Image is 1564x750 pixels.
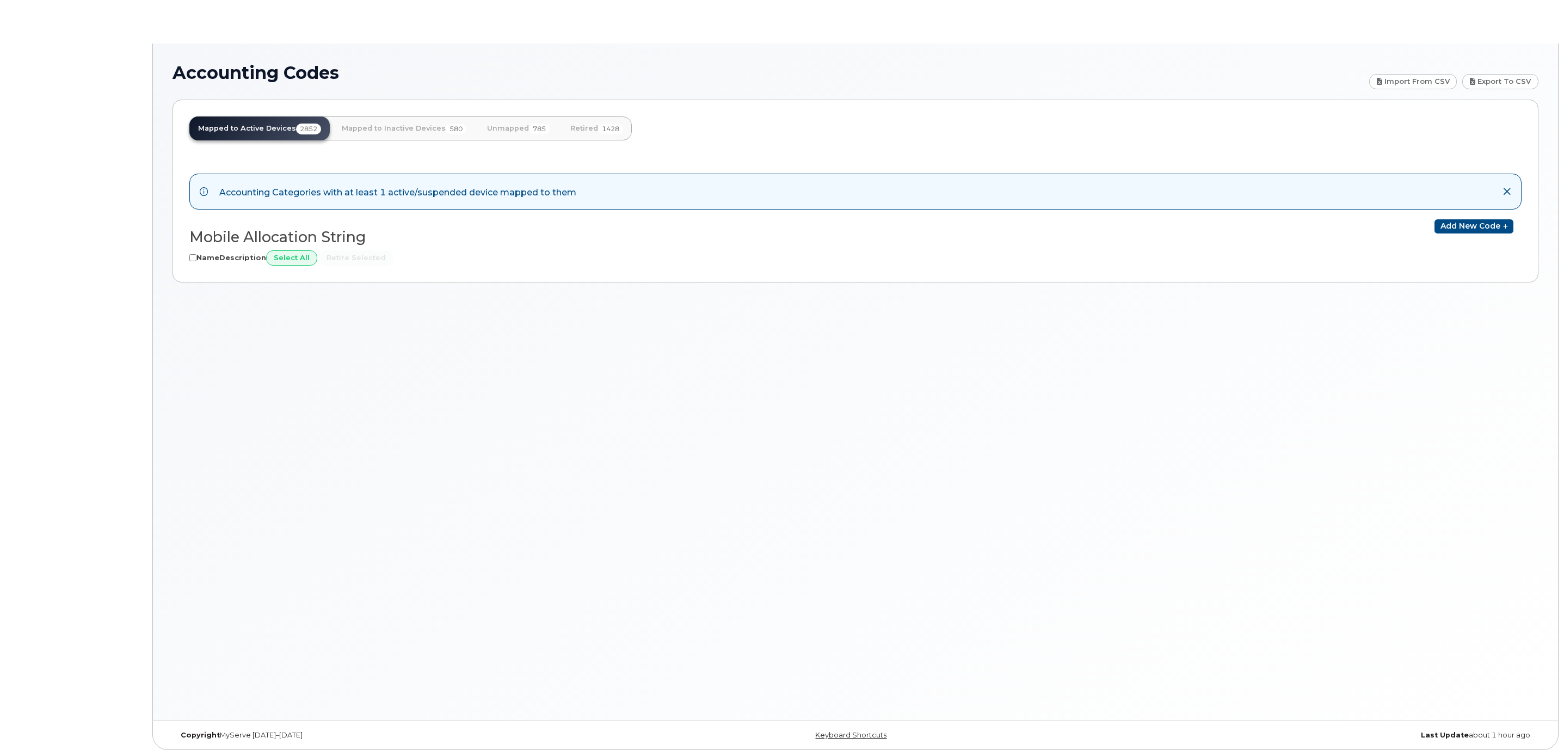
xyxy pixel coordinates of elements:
[446,124,466,134] span: 580
[1369,74,1457,89] a: Import from CSV
[529,124,550,134] span: 785
[181,731,220,739] strong: Copyright
[266,250,317,266] input: Select All
[189,229,847,245] h2: Mobile Allocation String
[478,116,558,140] a: Unmapped
[1462,74,1538,89] a: Export to CSV
[598,124,623,134] span: 1428
[1434,219,1513,233] a: Add new code
[173,63,1364,82] h1: Accounting Codes
[219,250,266,266] th: Description
[189,116,330,140] a: Mapped to Active Devices
[173,731,628,740] div: MyServe [DATE]–[DATE]
[333,116,475,140] a: Mapped to Inactive Devices
[219,184,576,199] div: Accounting Categories with at least 1 active/suspended device mapped to them
[1083,731,1538,740] div: about 1 hour ago
[196,250,219,266] th: Name
[296,124,321,134] span: 2852
[815,731,886,739] a: Keyboard Shortcuts
[1421,731,1469,739] strong: Last Update
[562,116,632,140] a: Retired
